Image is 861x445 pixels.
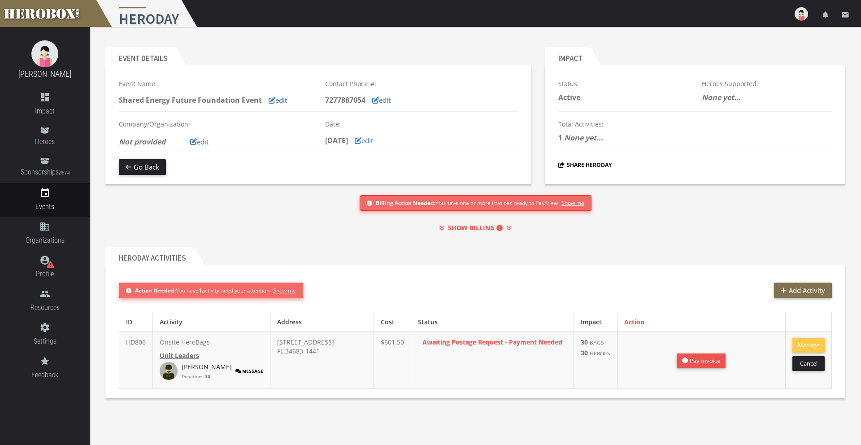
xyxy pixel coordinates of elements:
b: 7277887054 [325,95,365,105]
small: HEROES [590,349,610,357]
p: Heroes Supported: [702,79,832,89]
i: None yet... [564,133,603,143]
i: email [841,11,849,19]
button: edit [183,134,215,150]
th: ID [119,312,153,332]
p: Onsite HeroBags [160,338,263,347]
small: BETA [59,170,70,176]
img: male.jpg [160,362,178,380]
p: Awaiting Postage Request - Payment Needed [418,338,567,347]
img: user-image [795,7,808,21]
b: [DATE] [325,135,348,145]
span: You have one or more invoices ready to Pay/View [374,198,559,208]
a: [PERSON_NAME] [182,362,232,371]
span: Action [624,318,644,326]
div: SHOW BILLING [105,222,845,233]
span: You have activity need your attention [134,285,270,296]
span: Show me [563,198,586,208]
b: Unit Leaders [160,351,199,360]
i: Not provided [119,137,165,147]
b: Active [558,92,580,102]
p: Event Name: [119,79,312,89]
th: Activity [153,312,270,332]
td: HD806 [119,332,153,389]
p: Company/Organization: [119,119,312,129]
b: Shared Energy Future Foundation Event [119,95,262,105]
p: Donations: [182,373,212,380]
button: edit [262,92,294,108]
b: SHOW BILLING [448,222,503,233]
i: event [39,188,50,198]
button: Go Back [119,159,166,175]
button: edit [365,92,397,108]
button: Manage [792,338,825,353]
p: Contact Phone #: [325,79,518,89]
h2: Event Details [105,47,176,65]
img: female.jpg [31,40,58,67]
small: BAGS [590,339,604,346]
b: 1 [199,287,202,294]
section: Event Details [105,47,531,184]
td: [STREET_ADDRESS] FL 34683-1441 [270,332,374,389]
span: 1 [558,133,562,143]
b: Action Needed: [134,287,175,294]
th: Address [270,312,374,332]
th: Impact [574,312,617,332]
i: None yet... [702,92,741,102]
b: Billing Action Needed: [374,199,435,207]
h2: Impact [545,47,591,65]
button: Share HeroDay [558,160,612,170]
b: 30 [581,349,588,357]
button: Message [235,362,263,380]
th: Cost [374,312,411,332]
button: Cancel [792,356,825,371]
p: Status: [558,79,688,89]
h2: HeroDay Activities [105,247,194,265]
th: Status [411,312,574,332]
button: edit [348,133,380,148]
section: HeroDay Activities [105,247,845,398]
td: $601.50 [374,332,411,389]
span: Show me [274,285,297,296]
b: 30 [205,373,210,380]
a: [PERSON_NAME] [18,69,71,79]
p: Total Activities: [558,119,688,129]
section: Impact [545,47,845,184]
a: Pay Invoice [677,353,726,368]
i: notifications [822,11,830,19]
a: Add Activity [774,283,832,298]
p: Date: [325,119,518,129]
b: 30 [581,338,588,346]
